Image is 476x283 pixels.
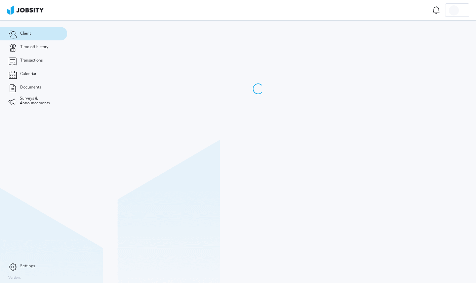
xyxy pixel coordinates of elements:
span: Documents [20,85,41,90]
img: ab4bad089aa723f57921c736e9817d99.png [7,5,44,15]
span: Surveys & Announcements [20,96,59,106]
span: Calendar [20,72,36,76]
span: Transactions [20,58,43,63]
span: Time off history [20,45,48,49]
span: Client [20,31,31,36]
label: Version: [8,276,21,280]
span: Settings [20,264,35,269]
